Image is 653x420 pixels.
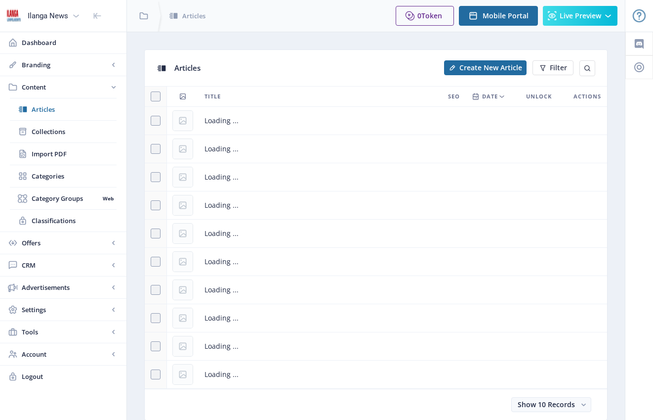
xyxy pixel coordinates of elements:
[99,193,117,203] nb-badge: Web
[396,6,454,26] button: 0Token
[10,98,117,120] a: Articles
[532,60,573,75] button: Filter
[174,63,201,73] span: Articles
[182,11,205,21] span: Articles
[199,248,607,276] td: Loading ...
[22,349,109,359] span: Account
[22,38,119,47] span: Dashboard
[22,327,109,337] span: Tools
[22,82,109,92] span: Content
[199,304,607,332] td: Loading ...
[573,91,601,102] span: Actions
[459,64,522,72] span: Create New Article
[28,5,68,27] div: Ilanga News
[10,187,117,209] a: Category GroupsWeb
[204,91,221,102] span: Title
[6,8,22,24] img: 6e32966d-d278-493e-af78-9af65f0c2223.png
[560,12,601,20] span: Live Preview
[32,193,99,203] span: Category Groups
[199,220,607,248] td: Loading ...
[199,107,607,135] td: Loading ...
[32,104,117,114] span: Articles
[22,305,109,315] span: Settings
[199,332,607,361] td: Loading ...
[483,12,529,20] span: Mobile Portal
[22,282,109,292] span: Advertisements
[199,191,607,220] td: Loading ...
[22,372,119,381] span: Logout
[199,163,607,191] td: Loading ...
[550,64,567,72] span: Filter
[32,171,117,181] span: Categories
[32,127,117,137] span: Collections
[459,6,538,26] button: Mobile Portal
[438,60,527,75] a: New page
[526,91,552,102] span: Unlock
[10,143,117,165] a: Import PDF
[22,260,109,270] span: CRM
[10,121,117,142] a: Collections
[199,361,607,389] td: Loading ...
[199,135,607,163] td: Loading ...
[32,149,117,159] span: Import PDF
[22,60,109,70] span: Branding
[10,210,117,232] a: Classifications
[444,60,527,75] button: Create New Article
[22,238,109,248] span: Offers
[421,11,442,20] span: Token
[199,276,607,304] td: Loading ...
[10,165,117,187] a: Categories
[482,91,498,102] span: Date
[32,216,117,226] span: Classifications
[448,91,460,102] span: SEO
[543,6,617,26] button: Live Preview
